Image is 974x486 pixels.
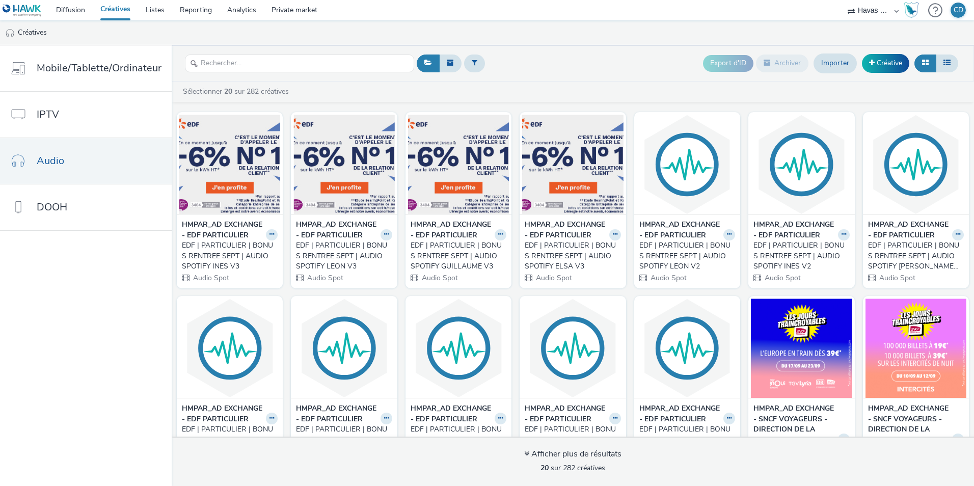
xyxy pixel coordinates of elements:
[639,403,721,424] strong: HMPAR_AD EXCHANGE - EDF PARTICULIER
[411,403,492,424] strong: HMPAR_AD EXCHANGE - EDF PARTICULIER
[535,273,572,283] span: Audio Spot
[914,55,936,72] button: Grille
[192,273,229,283] span: Audio Spot
[639,240,735,272] a: EDF | PARTICULIER | BONUS RENTREE SEPT | AUDIO SPOTIFY LEON V2
[179,115,280,214] img: EDF | PARTICULIER | BONUS RENTREE SEPT | AUDIO SPOTIFY INES V3 visual
[650,273,687,283] span: Audio Spot
[637,299,738,398] img: EDF | PARTICULIER | BONUS RENTREE SEPT | AUDIO ELSA V2 visual
[878,273,915,283] span: Audio Spot
[306,273,343,283] span: Audio Spot
[182,240,274,272] div: EDF | PARTICULIER | BONUS RENTREE SEPT | AUDIO SPOTIFY INES V3
[5,28,15,38] img: audio
[296,424,392,455] a: EDF | PARTICULIER | BONUS RENTREE SEPT | AUDIO LEON V2
[525,424,620,455] a: EDF | PARTICULIER | BONUS RENTREE SEPT | AUDIO GUIGUI V2
[296,403,377,424] strong: HMPAR_AD EXCHANGE - EDF PARTICULIER
[868,240,960,272] div: EDF | PARTICULIER | BONUS RENTREE SEPT | AUDIO SPOTIFY [PERSON_NAME] V2
[865,115,966,214] img: EDF | PARTICULIER | BONUS RENTREE SEPT | AUDIO SPOTIFY GUILLAUME V2 visual
[3,4,42,17] img: undefined Logo
[411,240,506,272] a: EDF | PARTICULIER | BONUS RENTREE SEPT | AUDIO SPOTIFY GUILLAUME V3
[179,299,280,398] img: EDF | PARTICULIER | BONUS RENTREE SEPT | AUDIO SPOTIFY ELSA V2 visual
[182,424,274,455] div: EDF | PARTICULIER | BONUS RENTREE SEPT | AUDIO SPOTIFY ELSA V2
[525,403,606,424] strong: HMPAR_AD EXCHANGE - EDF PARTICULIER
[639,240,731,272] div: EDF | PARTICULIER | BONUS RENTREE SEPT | AUDIO SPOTIFY LEON V2
[522,115,623,214] img: EDF | PARTICULIER | BONUS RENTREE SEPT | AUDIO SPOTIFY ELSA V3 visual
[411,424,502,455] div: EDF | PARTICULIER | BONUS RENTREE SEPT | AUDIO INES V2
[522,299,623,398] img: EDF | PARTICULIER | BONUS RENTREE SEPT | AUDIO GUIGUI V2 visual
[182,403,263,424] strong: HMPAR_AD EXCHANGE - EDF PARTICULIER
[637,115,738,214] img: EDF | PARTICULIER | BONUS RENTREE SEPT | AUDIO SPOTIFY LEON V2 visual
[862,54,909,72] a: Créative
[865,299,966,398] img: SNCF VOYAGEURS_TRAINCROYABLE_SEPTEMBRE2025_20s_ALL_INTERCITE visual
[703,55,753,71] button: Export d'ID
[753,220,835,240] strong: HMPAR_AD EXCHANGE - EDF PARTICULIER
[296,424,388,455] div: EDF | PARTICULIER | BONUS RENTREE SEPT | AUDIO LEON V2
[182,240,278,272] a: EDF | PARTICULIER | BONUS RENTREE SEPT | AUDIO SPOTIFY INES V3
[639,424,731,455] div: EDF | PARTICULIER | BONUS RENTREE SEPT | AUDIO ELSA V2
[182,87,293,96] a: Sélectionner sur 282 créatives
[408,299,509,398] img: EDF | PARTICULIER | BONUS RENTREE SEPT | AUDIO INES V2 visual
[525,220,606,240] strong: HMPAR_AD EXCHANGE - EDF PARTICULIER
[296,220,377,240] strong: HMPAR_AD EXCHANGE - EDF PARTICULIER
[753,240,845,272] div: EDF | PARTICULIER | BONUS RENTREE SEPT | AUDIO SPOTIFY INES V2
[751,115,852,214] img: EDF | PARTICULIER | BONUS RENTREE SEPT | AUDIO SPOTIFY INES V2 visual
[37,153,64,168] span: Audio
[936,55,958,72] button: Liste
[37,107,59,122] span: IPTV
[756,55,808,72] button: Archiver
[224,87,232,96] strong: 20
[639,424,735,455] a: EDF | PARTICULIER | BONUS RENTREE SEPT | AUDIO ELSA V2
[751,299,852,398] img: SNCF VOYAGEURS_TRAINCROYABLE_SEPTEMBRE2025_20s_ALL_DEDI visual
[524,448,621,460] div: Afficher plus de résultats
[293,115,394,214] img: EDF | PARTICULIER | BONUS RENTREE SEPT | AUDIO SPOTIFY LEON V3 visual
[753,403,835,445] strong: HMPAR_AD EXCHANGE - SNCF VOYAGEURS - DIRECTION DE LA COMMUNICATION
[525,240,620,272] a: EDF | PARTICULIER | BONUS RENTREE SEPT | AUDIO SPOTIFY ELSA V3
[293,299,394,398] img: EDF | PARTICULIER | BONUS RENTREE SEPT | AUDIO LEON V2 visual
[954,3,963,18] div: CD
[37,61,161,75] span: Mobile/Tablette/Ordinateur
[185,55,414,72] input: Rechercher...
[904,2,919,18] img: Hawk Academy
[814,53,857,73] a: Importer
[868,220,950,240] strong: HMPAR_AD EXCHANGE - EDF PARTICULIER
[540,463,549,473] strong: 20
[525,424,616,455] div: EDF | PARTICULIER | BONUS RENTREE SEPT | AUDIO GUIGUI V2
[868,240,964,272] a: EDF | PARTICULIER | BONUS RENTREE SEPT | AUDIO SPOTIFY [PERSON_NAME] V2
[904,2,923,18] a: Hawk Academy
[182,424,278,455] a: EDF | PARTICULIER | BONUS RENTREE SEPT | AUDIO SPOTIFY ELSA V2
[525,240,616,272] div: EDF | PARTICULIER | BONUS RENTREE SEPT | AUDIO SPOTIFY ELSA V3
[639,220,721,240] strong: HMPAR_AD EXCHANGE - EDF PARTICULIER
[296,240,388,272] div: EDF | PARTICULIER | BONUS RENTREE SEPT | AUDIO SPOTIFY LEON V3
[182,220,263,240] strong: HMPAR_AD EXCHANGE - EDF PARTICULIER
[408,115,509,214] img: EDF | PARTICULIER | BONUS RENTREE SEPT | AUDIO SPOTIFY GUILLAUME V3 visual
[296,240,392,272] a: EDF | PARTICULIER | BONUS RENTREE SEPT | AUDIO SPOTIFY LEON V3
[411,240,502,272] div: EDF | PARTICULIER | BONUS RENTREE SEPT | AUDIO SPOTIFY GUILLAUME V3
[540,463,605,473] span: sur 282 créatives
[411,424,506,455] a: EDF | PARTICULIER | BONUS RENTREE SEPT | AUDIO INES V2
[868,403,950,445] strong: HMPAR_AD EXCHANGE - SNCF VOYAGEURS - DIRECTION DE LA COMMUNICATION
[421,273,458,283] span: Audio Spot
[753,240,849,272] a: EDF | PARTICULIER | BONUS RENTREE SEPT | AUDIO SPOTIFY INES V2
[764,273,801,283] span: Audio Spot
[411,220,492,240] strong: HMPAR_AD EXCHANGE - EDF PARTICULIER
[37,200,67,214] span: DOOH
